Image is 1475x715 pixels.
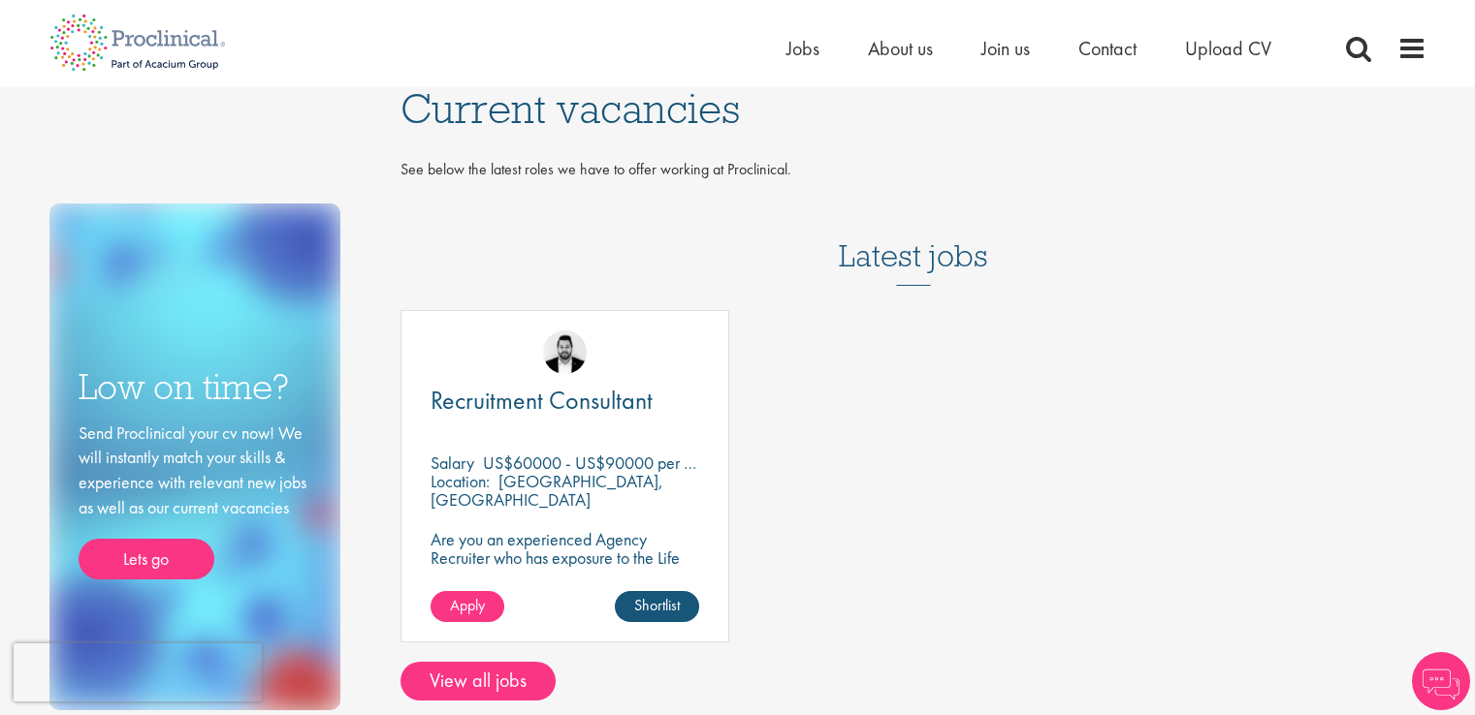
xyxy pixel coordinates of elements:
[401,82,740,135] span: Current vacancies
[1078,36,1137,61] a: Contact
[786,36,819,61] a: Jobs
[1412,652,1470,710] img: Chatbot
[431,470,663,511] p: [GEOGRAPHIC_DATA], [GEOGRAPHIC_DATA]
[615,591,699,622] a: Shortlist
[79,539,214,579] a: Lets go
[401,159,1427,181] p: See below the latest roles we have to offer working at Proclinical.
[839,191,988,286] h3: Latest jobs
[431,470,490,492] span: Location:
[483,451,727,474] p: US$60000 - US$90000 per annum
[79,368,311,406] h3: Low on time?
[450,595,485,615] span: Apply
[1185,36,1271,61] a: Upload CV
[431,384,653,417] span: Recruitment Consultant
[431,530,699,604] p: Are you an experienced Agency Recruiter who has exposure to the Life Sciences market and looking ...
[79,420,311,580] div: Send Proclinical your cv now! We will instantly match your skills & experience with relevant new ...
[543,330,587,374] img: Ross Wilkings
[401,662,556,700] a: View all jobs
[14,643,262,701] iframe: reCAPTCHA
[981,36,1030,61] a: Join us
[431,389,699,413] a: Recruitment Consultant
[431,591,504,622] a: Apply
[431,451,474,474] span: Salary
[868,36,933,61] a: About us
